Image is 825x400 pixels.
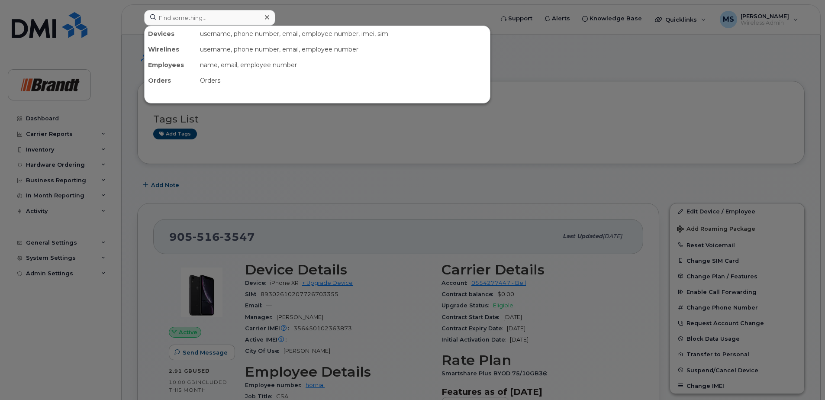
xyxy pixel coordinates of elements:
div: username, phone number, email, employee number [197,42,490,57]
div: Devices [145,26,197,42]
div: Orders [197,73,490,88]
div: Wirelines [145,42,197,57]
div: username, phone number, email, employee number, imei, sim [197,26,490,42]
div: name, email, employee number [197,57,490,73]
div: Orders [145,73,197,88]
div: Employees [145,57,197,73]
